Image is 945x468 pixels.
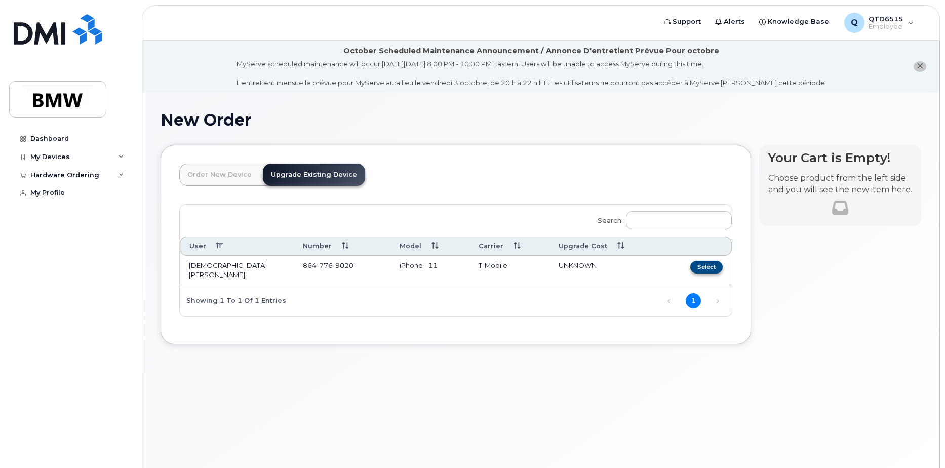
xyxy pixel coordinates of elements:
[180,237,294,255] th: User: activate to sort column descending
[626,211,732,229] input: Search:
[390,256,470,285] td: iPhone - 11
[303,261,353,269] span: 864
[317,261,333,269] span: 776
[469,256,549,285] td: T-Mobile
[469,237,549,255] th: Carrier: activate to sort column ascending
[686,293,701,308] a: 1
[179,164,260,186] a: Order New Device
[549,237,661,255] th: Upgrade Cost: activate to sort column ascending
[690,261,723,274] button: Select
[901,424,937,460] iframe: Messenger Launcher
[161,111,921,129] h1: New Order
[914,61,926,72] button: close notification
[180,256,294,285] td: [DEMOGRAPHIC_DATA][PERSON_NAME]
[710,293,725,308] a: Next
[768,173,912,196] p: Choose product from the left side and you will see the new item here.
[661,293,677,308] a: Previous
[180,292,286,309] div: Showing 1 to 1 of 1 entries
[237,59,826,88] div: MyServe scheduled maintenance will occur [DATE][DATE] 8:00 PM - 10:00 PM Eastern. Users will be u...
[333,261,353,269] span: 9020
[591,205,732,233] label: Search:
[343,46,719,56] div: October Scheduled Maintenance Announcement / Annonce D'entretient Prévue Pour octobre
[263,164,365,186] a: Upgrade Existing Device
[559,261,597,269] span: UNKNOWN
[294,237,390,255] th: Number: activate to sort column ascending
[768,151,912,165] h4: Your Cart is Empty!
[390,237,470,255] th: Model: activate to sort column ascending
